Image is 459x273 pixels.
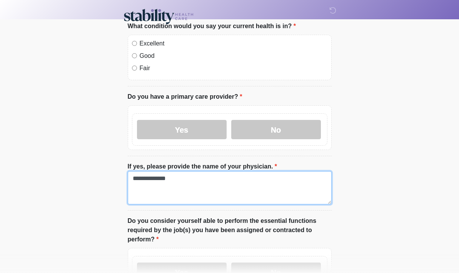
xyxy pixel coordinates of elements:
label: Do you have a primary care provider? [128,92,242,101]
label: Fair [140,64,327,73]
label: Yes [137,120,227,139]
input: Good [132,53,137,58]
label: If yes, please provide the name of your physician. [128,162,277,171]
img: Stability Healthcare Logo [120,6,197,25]
input: Excellent [132,41,137,46]
input: Fair [132,66,137,71]
label: Good [140,51,327,61]
label: Excellent [140,39,327,48]
label: No [231,120,321,139]
label: Do you consider yourself able to perform the essential functions required by the job(s) you have ... [128,216,332,244]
